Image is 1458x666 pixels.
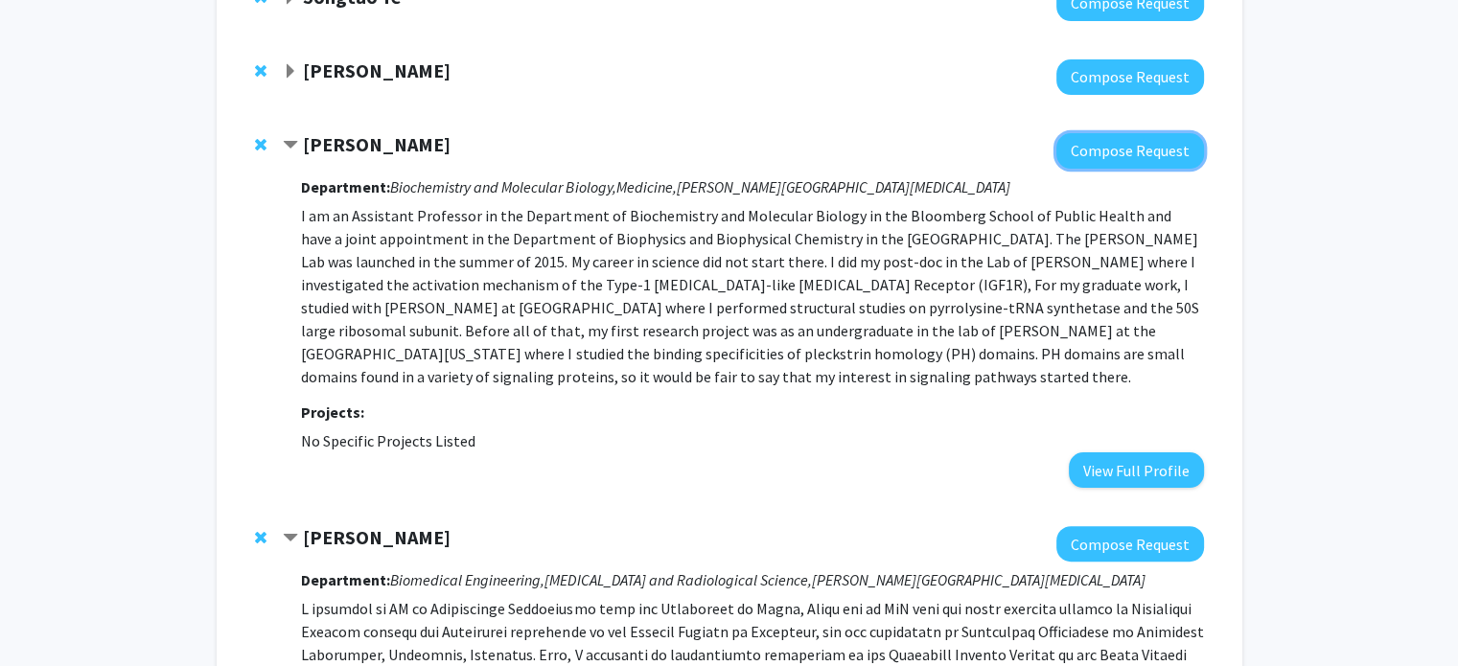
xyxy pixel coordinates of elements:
button: Compose Request to Jennifer Kavran [1056,133,1204,169]
strong: Department: [301,177,390,196]
button: Compose Request to Arvind Pathak [1056,526,1204,562]
span: Remove Jennifer Kavran from bookmarks [255,137,266,152]
span: Remove Arvind Pathak from bookmarks [255,530,266,545]
button: Compose Request to Vito Rebecca [1056,59,1204,95]
p: I am an Assistant Professor in the Department of Biochemistry and Molecular Biology in the Bloomb... [301,204,1203,388]
span: Contract Arvind Pathak Bookmark [283,531,298,546]
i: [PERSON_NAME][GEOGRAPHIC_DATA][MEDICAL_DATA] [676,177,1009,196]
strong: Projects: [301,402,364,422]
button: View Full Profile [1069,452,1204,488]
span: No Specific Projects Listed [301,431,475,450]
span: Remove Vito Rebecca from bookmarks [255,63,266,79]
i: [MEDICAL_DATA] and Radiological Science, [544,570,811,589]
i: Biochemistry and Molecular Biology, [390,177,615,196]
i: Biomedical Engineering, [390,570,544,589]
strong: Department: [301,570,390,589]
i: [PERSON_NAME][GEOGRAPHIC_DATA][MEDICAL_DATA] [811,570,1145,589]
strong: [PERSON_NAME] [303,132,451,156]
i: Medicine, [615,177,676,196]
iframe: Chat [14,580,81,652]
span: Expand Vito Rebecca Bookmark [283,64,298,80]
strong: [PERSON_NAME] [303,525,451,549]
strong: [PERSON_NAME] [303,58,451,82]
span: Contract Jennifer Kavran Bookmark [283,138,298,153]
